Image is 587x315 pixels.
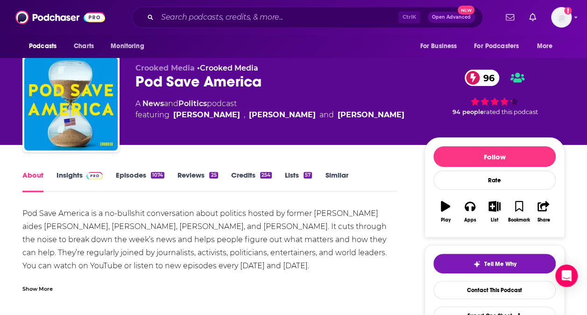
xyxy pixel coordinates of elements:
[319,109,334,121] span: and
[551,7,572,28] button: Show profile menu
[464,217,476,223] div: Apps
[474,70,499,86] span: 96
[465,70,499,86] a: 96
[537,40,553,53] span: More
[116,171,164,192] a: Episodes1074
[15,8,105,26] img: Podchaser - Follow, Share and Rate Podcasts
[508,217,530,223] div: Bookmark
[197,64,258,72] span: •
[564,7,572,14] svg: Add a profile image
[551,7,572,28] span: Logged in as tessvanden
[86,172,103,179] img: Podchaser Pro
[484,108,538,115] span: rated this podcast
[151,172,164,179] div: 1074
[200,64,258,72] a: Crooked Media
[424,64,565,122] div: 96 94 peoplerated this podcast
[458,6,474,14] span: New
[135,98,404,121] div: A podcast
[420,40,457,53] span: For Business
[249,109,316,121] a: Dan Pfeiffer
[491,217,498,223] div: List
[531,195,556,229] button: Share
[135,109,404,121] span: featuring
[231,171,272,192] a: Credits254
[555,265,578,287] div: Open Intercom Messenger
[22,37,69,55] button: open menu
[338,109,404,121] a: Jon Lovett
[525,9,540,25] a: Show notifications dropdown
[209,172,218,179] div: 25
[458,195,482,229] button: Apps
[398,11,420,23] span: Ctrl K
[453,108,484,115] span: 94 people
[441,217,451,223] div: Play
[484,260,516,268] span: Tell Me Why
[177,171,218,192] a: Reviews25
[530,37,565,55] button: open menu
[164,99,178,108] span: and
[433,195,458,229] button: Play
[285,171,312,192] a: Lists57
[432,15,471,20] span: Open Advanced
[260,172,272,179] div: 254
[474,40,519,53] span: For Podcasters
[304,172,312,179] div: 57
[433,254,556,273] button: tell me why sparkleTell Me Why
[433,146,556,167] button: Follow
[502,9,518,25] a: Show notifications dropdown
[157,10,398,25] input: Search podcasts, credits, & more...
[433,281,556,299] a: Contact This Podcast
[29,40,57,53] span: Podcasts
[473,260,481,268] img: tell me why sparkle
[413,37,468,55] button: open menu
[142,99,164,108] a: News
[244,109,245,121] span: ,
[551,7,572,28] img: User Profile
[482,195,507,229] button: List
[111,40,144,53] span: Monitoring
[24,57,118,150] img: Pod Save America
[507,195,531,229] button: Bookmark
[433,171,556,190] div: Rate
[428,12,475,23] button: Open AdvancedNew
[104,37,156,55] button: open menu
[537,217,550,223] div: Share
[132,7,483,28] div: Search podcasts, credits, & more...
[135,64,195,72] span: Crooked Media
[178,99,207,108] a: Politics
[325,171,348,192] a: Similar
[173,109,240,121] a: Jon Favreau
[468,37,532,55] button: open menu
[57,171,103,192] a: InsightsPodchaser Pro
[22,171,43,192] a: About
[74,40,94,53] span: Charts
[68,37,99,55] a: Charts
